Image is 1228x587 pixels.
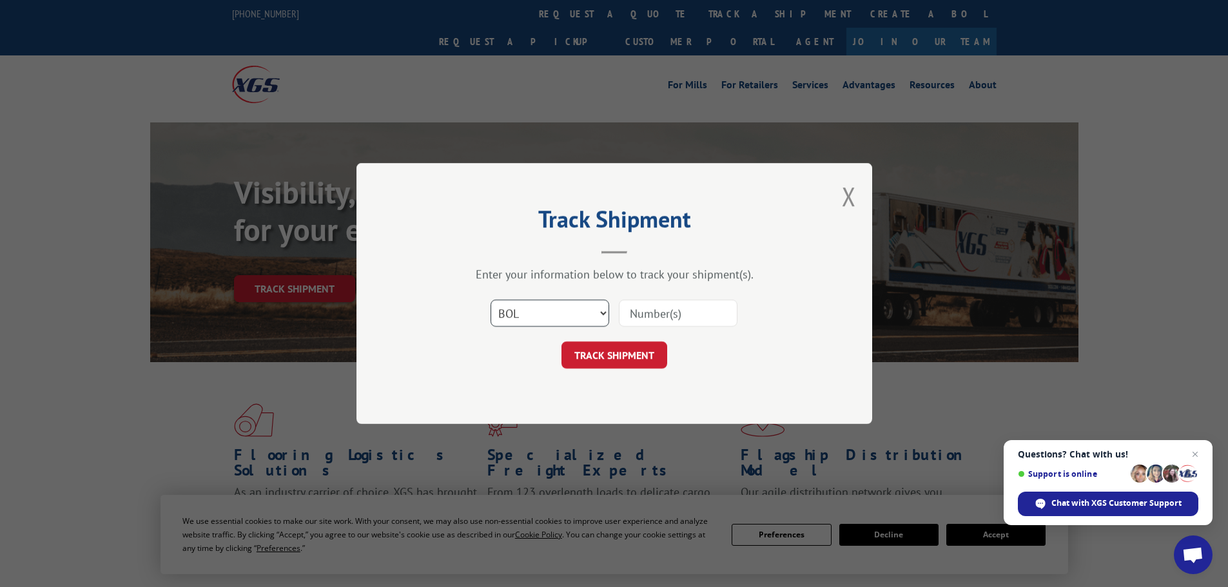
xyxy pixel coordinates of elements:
[1051,497,1182,509] span: Chat with XGS Customer Support
[1018,492,1198,516] span: Chat with XGS Customer Support
[619,300,737,327] input: Number(s)
[842,179,856,213] button: Close modal
[421,210,808,235] h2: Track Shipment
[1174,535,1213,574] a: Open chat
[421,267,808,282] div: Enter your information below to track your shipment(s).
[1018,469,1126,479] span: Support is online
[1018,449,1198,459] span: Questions? Chat with us!
[561,342,667,369] button: TRACK SHIPMENT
